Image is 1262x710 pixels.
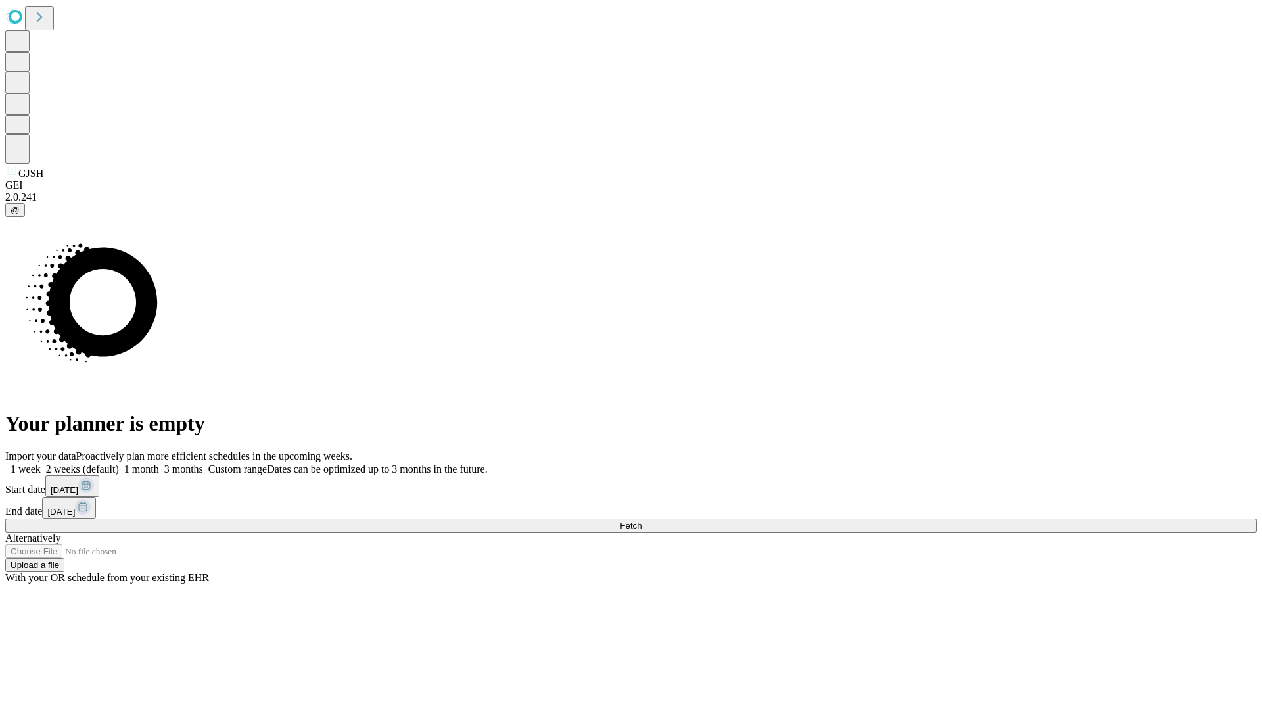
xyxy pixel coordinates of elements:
div: GEI [5,179,1257,191]
span: 1 week [11,463,41,475]
span: Import your data [5,450,76,461]
div: 2.0.241 [5,191,1257,203]
button: [DATE] [42,497,96,519]
button: Fetch [5,519,1257,532]
span: GJSH [18,168,43,179]
h1: Your planner is empty [5,412,1257,436]
span: [DATE] [51,485,78,495]
button: @ [5,203,25,217]
span: Proactively plan more efficient schedules in the upcoming weeks. [76,450,352,461]
span: 3 months [164,463,203,475]
button: [DATE] [45,475,99,497]
span: Custom range [208,463,267,475]
span: Dates can be optimized up to 3 months in the future. [267,463,487,475]
span: @ [11,205,20,215]
span: 2 weeks (default) [46,463,119,475]
span: Fetch [620,521,642,531]
span: [DATE] [47,507,75,517]
div: Start date [5,475,1257,497]
div: End date [5,497,1257,519]
span: Alternatively [5,532,60,544]
span: 1 month [124,463,159,475]
span: With your OR schedule from your existing EHR [5,572,209,583]
button: Upload a file [5,558,64,572]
